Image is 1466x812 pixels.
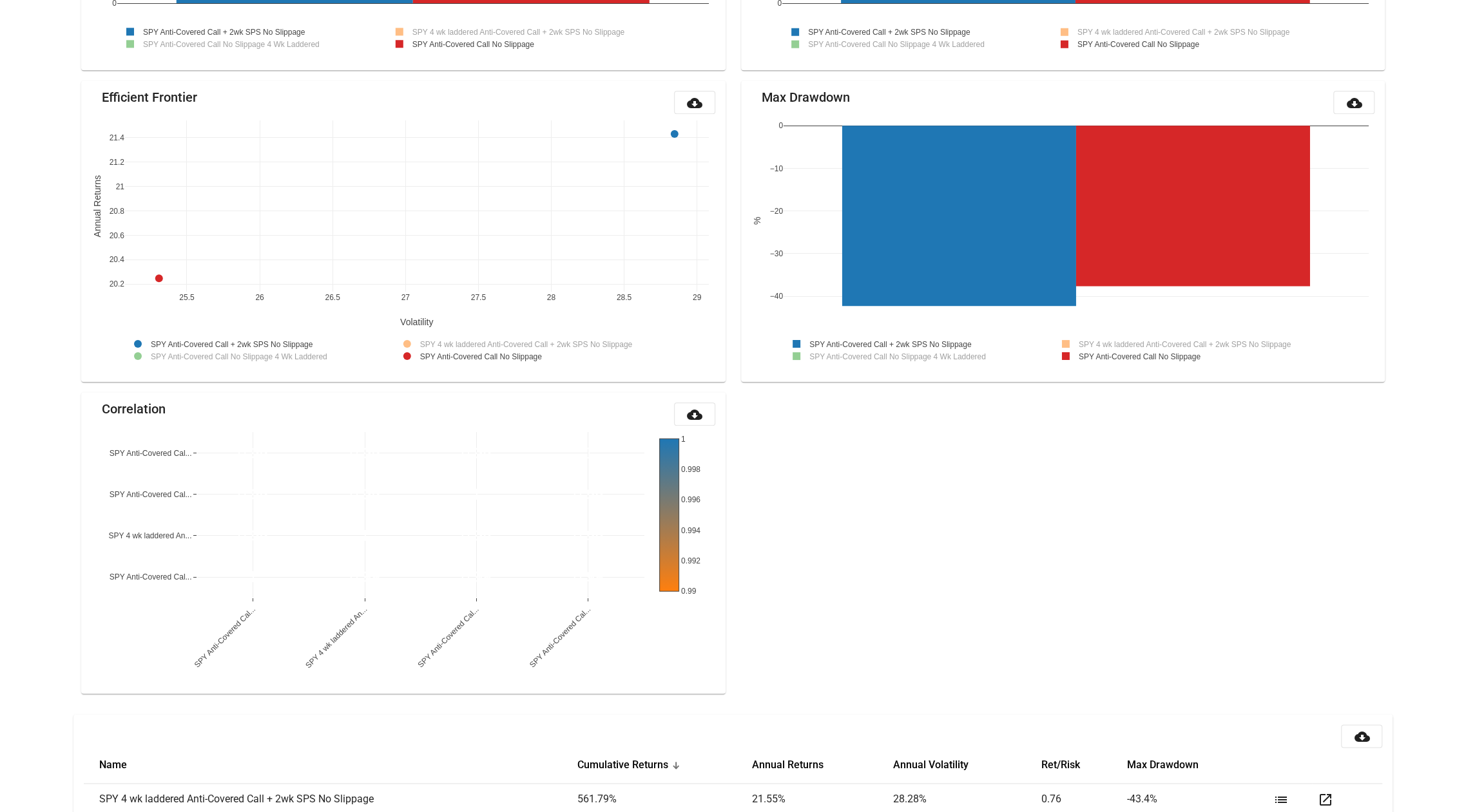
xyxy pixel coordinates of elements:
[751,759,823,771] button: Change sorting for Annual_Returns
[102,91,197,104] mat-card-title: Efficient Frontier
[102,402,166,415] mat-card-title: Correlation
[1127,759,1199,771] button: Change sorting for Max_Drawdown
[762,91,850,104] mat-card-title: Max Drawdown
[1041,759,1080,771] button: Change sorting for Efficient_Frontier
[1354,729,1369,744] mat-icon: cloud_download
[577,759,668,771] button: Change sorting for Cum_Returns_Final
[687,95,702,111] mat-icon: cloud_download
[99,759,127,771] button: Change sorting for strategy_name
[1346,95,1362,111] mat-icon: cloud_download
[1317,792,1333,807] mat-icon: open_in_new
[687,407,702,422] mat-icon: cloud_download
[1273,792,1289,807] mat-icon: list
[893,759,969,771] button: Change sorting for Annual_Volatility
